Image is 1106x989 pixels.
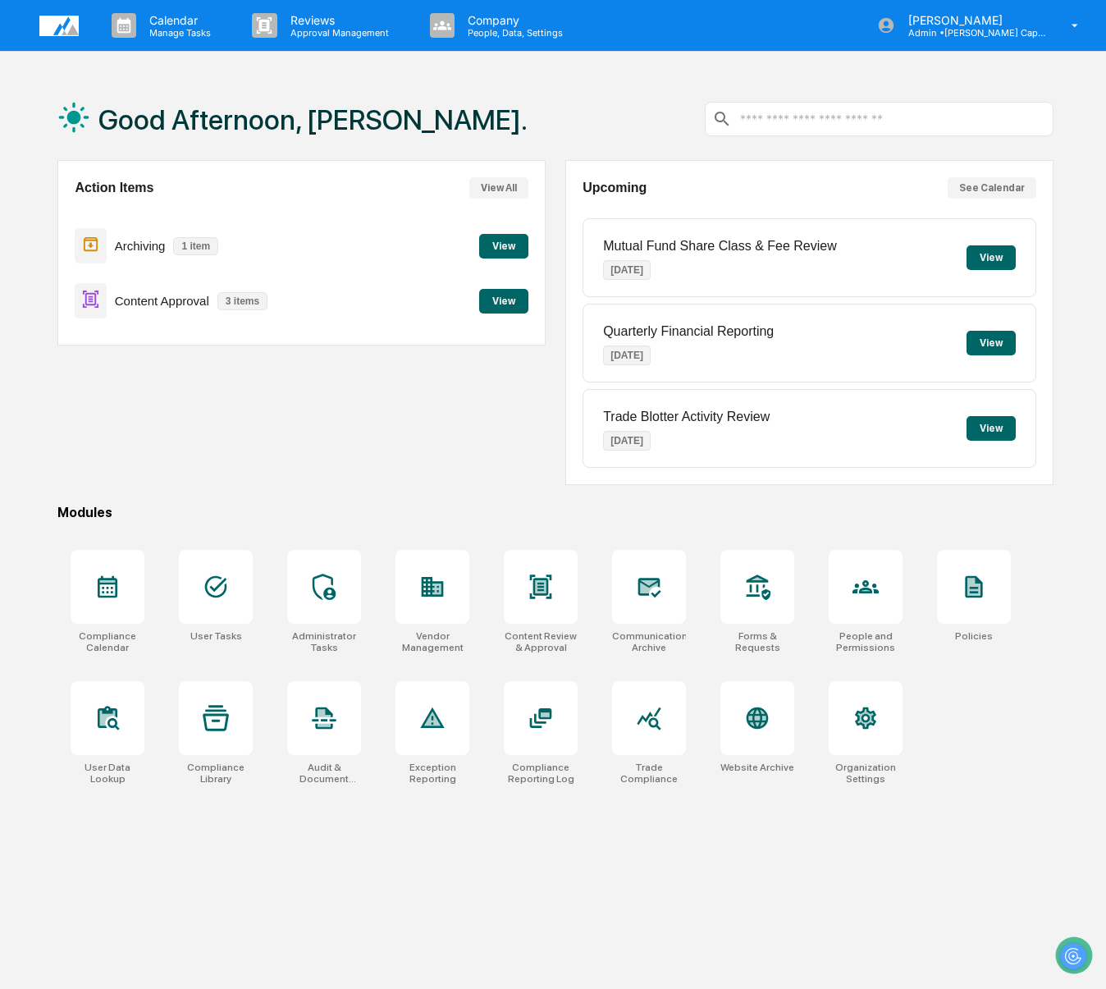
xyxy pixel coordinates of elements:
[112,200,210,230] a: 🗄️Attestations
[56,142,208,155] div: We're available if you need us!
[57,505,1053,520] div: Modules
[71,762,144,785] div: User Data Lookup
[395,762,469,785] div: Exception Reporting
[115,294,209,308] p: Content Approval
[967,331,1016,355] button: View
[720,630,794,653] div: Forms & Requests
[603,260,651,280] p: [DATE]
[479,289,528,314] button: View
[395,630,469,653] div: Vendor Management
[479,237,528,253] a: View
[179,762,253,785] div: Compliance Library
[895,13,1048,27] p: [PERSON_NAME]
[163,278,199,291] span: Pylon
[39,16,79,36] img: logo
[115,239,166,253] p: Archiving
[603,239,837,254] p: Mutual Fund Share Class & Fee Review
[136,13,219,27] p: Calendar
[287,762,361,785] div: Audit & Document Logs
[279,130,299,150] button: Start new chat
[277,27,397,39] p: Approval Management
[16,126,46,155] img: 1746055101610-c473b297-6a78-478c-a979-82029cc54cd1
[479,292,528,308] a: View
[190,630,242,642] div: User Tasks
[612,630,686,653] div: Communications Archive
[895,27,1048,39] p: Admin • [PERSON_NAME] Capital Management
[504,630,578,653] div: Content Review & Approval
[955,630,993,642] div: Policies
[75,181,153,195] h2: Action Items
[33,238,103,254] span: Data Lookup
[469,177,528,199] button: View All
[720,762,794,773] div: Website Archive
[603,324,774,339] p: Quarterly Financial Reporting
[136,27,219,39] p: Manage Tasks
[56,126,269,142] div: Start new chat
[603,431,651,451] p: [DATE]
[173,237,218,255] p: 1 item
[71,630,144,653] div: Compliance Calendar
[217,292,267,310] p: 3 items
[16,208,30,222] div: 🖐️
[1053,935,1098,979] iframe: Open customer support
[116,277,199,291] a: Powered byPylon
[119,208,132,222] div: 🗄️
[504,762,578,785] div: Compliance Reporting Log
[967,245,1016,270] button: View
[455,13,571,27] p: Company
[603,410,770,424] p: Trade Blotter Activity Review
[33,207,106,223] span: Preclearance
[603,346,651,365] p: [DATE]
[479,234,528,259] button: View
[829,762,903,785] div: Organization Settings
[583,181,647,195] h2: Upcoming
[287,630,361,653] div: Administrator Tasks
[98,103,528,136] h1: Good Afternoon, [PERSON_NAME].
[277,13,397,27] p: Reviews
[612,762,686,785] div: Trade Compliance
[10,231,110,261] a: 🔎Data Lookup
[16,34,299,61] p: How can we help?
[135,207,203,223] span: Attestations
[16,240,30,253] div: 🔎
[455,27,571,39] p: People, Data, Settings
[948,177,1036,199] button: See Calendar
[967,416,1016,441] button: View
[10,200,112,230] a: 🖐️Preclearance
[829,630,903,653] div: People and Permissions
